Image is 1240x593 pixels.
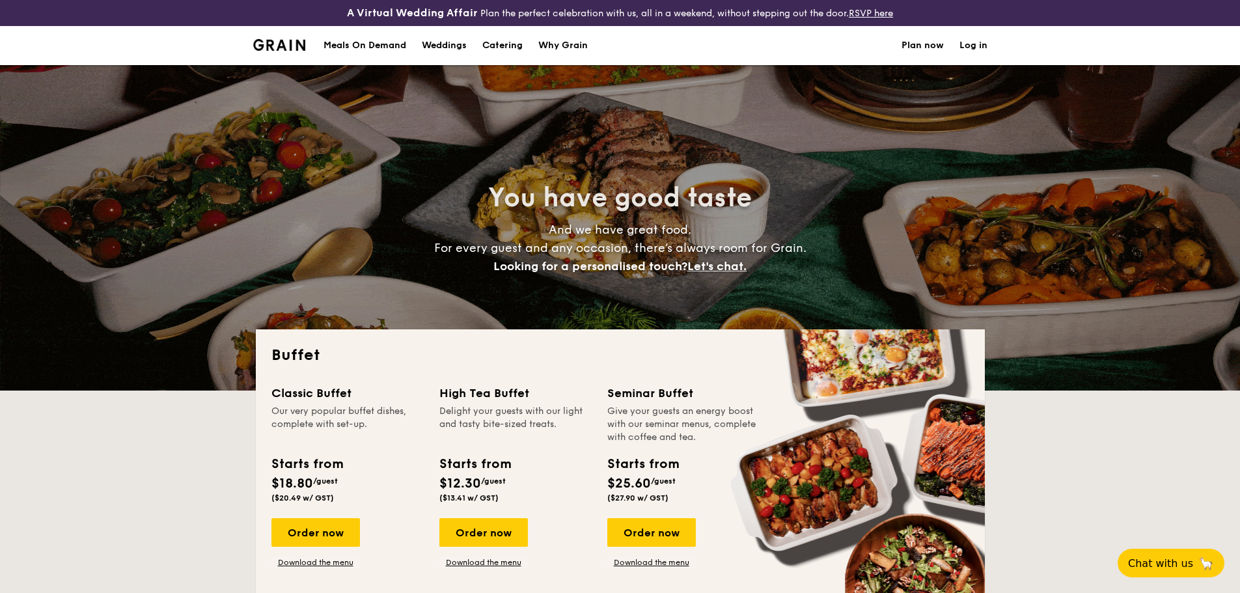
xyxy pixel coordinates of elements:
[607,384,760,402] div: Seminar Buffet
[271,384,424,402] div: Classic Buffet
[481,476,506,486] span: /guest
[607,405,760,444] div: Give your guests an energy boost with our seminar menus, complete with coffee and tea.
[607,518,696,547] div: Order now
[324,26,406,65] div: Meals On Demand
[439,518,528,547] div: Order now
[439,476,481,491] span: $12.30
[271,493,334,503] span: ($20.49 w/ GST)
[607,557,696,568] a: Download the menu
[607,493,668,503] span: ($27.90 w/ GST)
[271,454,342,474] div: Starts from
[414,26,475,65] a: Weddings
[271,345,969,366] h2: Buffet
[475,26,530,65] a: Catering
[607,454,678,474] div: Starts from
[482,26,523,65] h1: Catering
[271,518,360,547] div: Order now
[538,26,588,65] div: Why Grain
[245,5,995,21] div: Plan the perfect celebration with us, all in a weekend, without stepping out the door.
[439,557,528,568] a: Download the menu
[1198,556,1214,571] span: 🦙
[316,26,414,65] a: Meals On Demand
[271,557,360,568] a: Download the menu
[902,26,944,65] a: Plan now
[439,384,592,402] div: High Tea Buffet
[439,454,510,474] div: Starts from
[347,5,478,21] h4: A Virtual Wedding Affair
[607,476,651,491] span: $25.60
[271,476,313,491] span: $18.80
[530,26,596,65] a: Why Grain
[849,8,893,19] a: RSVP here
[439,405,592,444] div: Delight your guests with our light and tasty bite-sized treats.
[1128,557,1193,570] span: Chat with us
[687,259,747,273] span: Let's chat.
[1118,549,1224,577] button: Chat with us🦙
[313,476,338,486] span: /guest
[439,493,499,503] span: ($13.41 w/ GST)
[253,39,306,51] a: Logotype
[271,405,424,444] div: Our very popular buffet dishes, complete with set-up.
[253,39,306,51] img: Grain
[651,476,676,486] span: /guest
[422,26,467,65] div: Weddings
[959,26,987,65] a: Log in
